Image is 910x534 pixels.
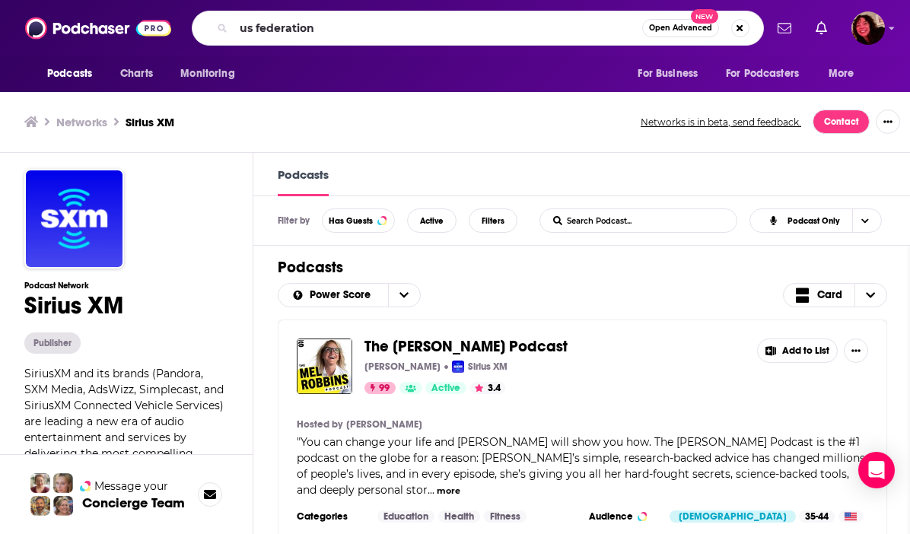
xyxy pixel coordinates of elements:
[120,63,153,84] span: Charts
[772,15,797,41] a: Show notifications dropdown
[170,59,254,88] button: open menu
[813,110,870,134] a: Contact
[24,281,228,291] h3: Podcast Network
[437,485,460,497] button: more
[30,496,50,516] img: Jon Profile
[627,59,717,88] button: open menu
[438,510,480,523] a: Health
[452,361,508,373] a: Sirius XMSirius XM
[749,208,888,233] h2: Choose View
[829,63,854,84] span: More
[407,208,457,233] button: Active
[379,381,390,396] span: 99
[297,418,342,431] h4: Hosted by
[858,452,895,488] div: Open Intercom Messenger
[278,167,329,196] a: Podcasts
[649,24,712,32] span: Open Advanced
[425,382,466,394] a: Active
[431,381,460,396] span: Active
[851,11,885,45] img: User Profile
[346,418,422,431] a: [PERSON_NAME]
[126,115,174,129] a: Sirius XM
[56,115,107,129] a: Networks
[635,116,807,129] button: Networks is in beta, send feedback.
[817,290,842,300] span: Card
[234,16,642,40] input: Search podcasts, credits, & more...
[94,478,168,494] span: Message your
[24,367,228,524] span: SiriusXM and its brands (Pandora, SXM Media, AdsWizz, Simplecast, and SiriusXM Connected Vehicle ...
[642,19,719,37] button: Open AdvancedNew
[278,215,310,226] h3: Filter by
[876,110,900,134] button: Show More Button
[851,11,885,45] span: Logged in as Kathryn-Musilek
[329,217,373,225] span: Has Guests
[691,9,718,24] span: New
[749,208,882,233] button: Choose View
[322,208,395,233] button: Has Guests
[452,361,464,373] img: Sirius XM
[364,361,441,373] p: [PERSON_NAME]
[110,59,162,88] a: Charts
[470,382,505,394] button: 3.4
[364,337,568,356] span: The [PERSON_NAME] Podcast
[37,59,112,88] button: open menu
[53,473,73,493] img: Jules Profile
[364,382,396,394] a: 99
[469,208,517,233] button: Filters
[24,169,124,269] img: Sirius XM logo
[364,339,568,355] a: The [PERSON_NAME] Podcast
[30,473,50,493] img: Sydney Profile
[192,11,764,46] div: Search podcasts, credits, & more...
[799,510,835,523] div: 35-44
[278,290,388,300] button: open menu
[278,283,421,307] h2: Choose List sort
[670,510,796,523] div: [DEMOGRAPHIC_DATA]
[787,217,840,225] span: Podcast Only
[757,339,838,363] button: Add to List
[297,339,352,394] img: The Mel Robbins Podcast
[53,496,73,516] img: Barbara Profile
[851,11,885,45] button: Show profile menu
[24,291,228,320] h1: Sirius XM
[377,510,434,523] a: Education
[388,284,420,307] button: open menu
[297,435,865,497] span: "
[844,339,868,363] button: Show More Button
[482,217,504,225] span: Filters
[297,510,365,523] h3: Categories
[589,510,657,523] h3: Audience
[180,63,234,84] span: Monitoring
[638,63,698,84] span: For Business
[297,435,865,497] span: You can change your life and [PERSON_NAME] will show you how. The [PERSON_NAME] Podcast is the #1...
[420,217,444,225] span: Active
[716,59,821,88] button: open menu
[484,510,527,523] a: Fitness
[810,15,833,41] a: Show notifications dropdown
[82,495,185,510] h3: Concierge Team
[428,483,434,497] span: ...
[468,361,508,373] p: Sirius XM
[47,63,92,84] span: Podcasts
[818,59,873,88] button: open menu
[24,332,81,354] button: Publisher
[726,63,799,84] span: For Podcasters
[310,290,376,300] span: Power Score
[783,283,888,307] button: Choose View
[25,14,171,43] img: Podchaser - Follow, Share and Rate Podcasts
[278,258,887,277] h1: Podcasts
